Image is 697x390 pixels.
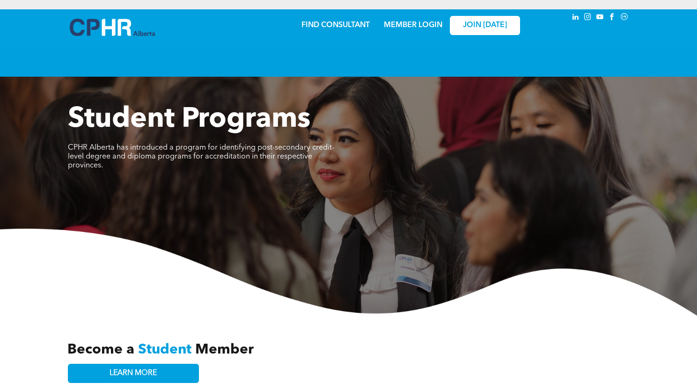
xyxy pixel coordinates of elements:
[68,106,310,134] span: Student Programs
[619,12,630,24] a: Social network
[384,22,442,29] a: MEMBER LOGIN
[463,21,507,30] span: JOIN [DATE]
[67,343,134,357] span: Become a
[571,12,581,24] a: linkedin
[583,12,593,24] a: instagram
[607,12,617,24] a: facebook
[138,343,191,357] span: Student
[110,369,157,378] span: LEARN MORE
[68,144,334,169] span: CPHR Alberta has introduced a program for identifying post-secondary credit-level degree and dipl...
[450,16,520,35] a: JOIN [DATE]
[595,12,605,24] a: youtube
[301,22,370,29] a: FIND CONSULTANT
[195,343,254,357] span: Member
[70,19,155,36] img: A blue and white logo for cp alberta
[68,364,199,383] a: LEARN MORE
